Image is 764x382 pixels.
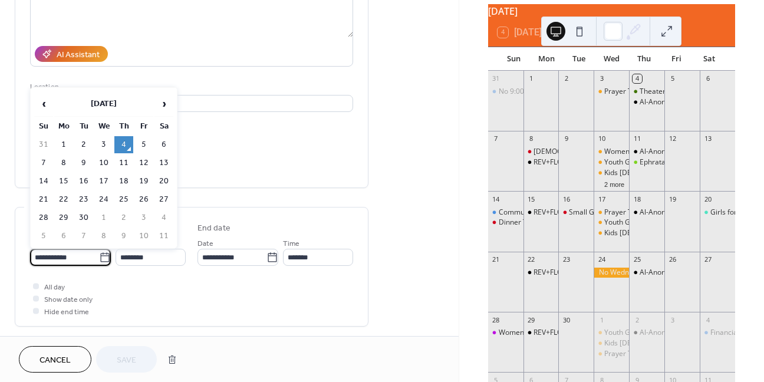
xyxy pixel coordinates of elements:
td: 20 [154,173,173,190]
td: 1 [94,209,113,226]
div: 20 [703,195,712,203]
div: 11 [633,134,641,143]
div: Youth Group [604,218,646,228]
td: 13 [154,154,173,172]
th: Fr [134,118,153,135]
div: 21 [492,255,500,264]
div: Thu [628,47,660,71]
div: Kids Bible Club [594,168,629,178]
td: 28 [34,209,53,226]
td: 17 [94,173,113,190]
div: 9 [562,134,571,143]
div: Kids Bible Club [594,228,629,238]
div: 16 [562,195,571,203]
div: 4 [703,315,712,324]
div: Al-Anon [629,328,664,338]
th: Th [114,118,133,135]
div: Small Group Leader's Meeting [558,208,594,218]
td: 15 [54,173,73,190]
td: 2 [74,136,93,153]
div: Kids [DEMOGRAPHIC_DATA] Club [604,168,714,178]
div: Kids [DEMOGRAPHIC_DATA] Club [604,228,714,238]
div: Theater Practice [640,87,694,97]
div: 24 [597,255,606,264]
td: 4 [114,136,133,153]
div: 2 [562,74,571,83]
span: Date [197,238,213,250]
div: Youth Group [594,328,629,338]
td: 29 [54,209,73,226]
div: 13 [703,134,712,143]
td: 3 [134,209,153,226]
div: 27 [703,255,712,264]
div: Youth Group [604,328,646,338]
div: Al-Anon [640,97,666,107]
div: 29 [527,315,536,324]
th: We [94,118,113,135]
div: 10 [597,134,606,143]
span: Cancel [39,354,71,367]
span: All day [44,281,65,294]
td: 14 [34,173,53,190]
div: Women's Luncheon & Secret Sister Reveal [499,328,637,338]
div: Wed [595,47,628,71]
div: 1 [597,315,606,324]
div: 17 [597,195,606,203]
div: Women's Bible Study [594,147,629,157]
td: 26 [134,191,153,208]
td: 7 [34,154,53,172]
button: AI Assistant [35,46,108,62]
th: Sa [154,118,173,135]
td: 4 [154,209,173,226]
div: Tue [562,47,595,71]
div: Church Board Meeting [523,147,559,157]
span: Hide end time [44,306,89,318]
div: 15 [527,195,536,203]
td: 5 [34,228,53,245]
div: Al-Anon [629,208,664,218]
div: Theater Practice [629,87,664,97]
td: 24 [94,191,113,208]
div: 25 [633,255,641,264]
div: Prayer Team [604,208,647,218]
div: No 9:00 Classes [499,87,551,97]
div: Sun [498,47,530,71]
td: 16 [74,173,93,190]
th: [DATE] [54,91,153,117]
div: 3 [597,74,606,83]
div: 19 [668,195,677,203]
div: No 9:00 Classes [488,87,523,97]
div: REV+FLOW Exercise Class [534,208,618,218]
td: 7 [74,228,93,245]
td: 25 [114,191,133,208]
div: Mon [530,47,562,71]
div: 14 [492,195,500,203]
div: Youth Group [594,218,629,228]
span: Time [283,238,299,250]
td: 9 [114,228,133,245]
th: Mo [54,118,73,135]
div: Sat [693,47,726,71]
div: REV+FLOW Exercise Class [534,328,618,338]
div: Financial Workshop [700,328,735,338]
td: 6 [54,228,73,245]
td: 23 [74,191,93,208]
button: 2 more [600,179,629,189]
td: 11 [154,228,173,245]
div: Al-Anon [629,268,664,278]
div: AI Assistant [57,49,100,61]
div: Women's Luncheon & Secret Sister Reveal [488,328,523,338]
td: 9 [74,154,93,172]
div: REV+FLOW Exercise Class [534,268,618,278]
div: Ephrata Community Meal [640,157,723,167]
div: Prayer Team [594,349,629,359]
div: 1 [527,74,536,83]
div: Prayer Team [594,87,629,97]
div: REV+FLOW Exercise Class [523,157,559,167]
div: Fri [660,47,693,71]
div: Al-Anon [629,97,664,107]
td: 8 [54,154,73,172]
button: Cancel [19,346,91,373]
div: Women's [DEMOGRAPHIC_DATA] Study [604,147,735,157]
div: REV+FLOW Exercise Class [523,208,559,218]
